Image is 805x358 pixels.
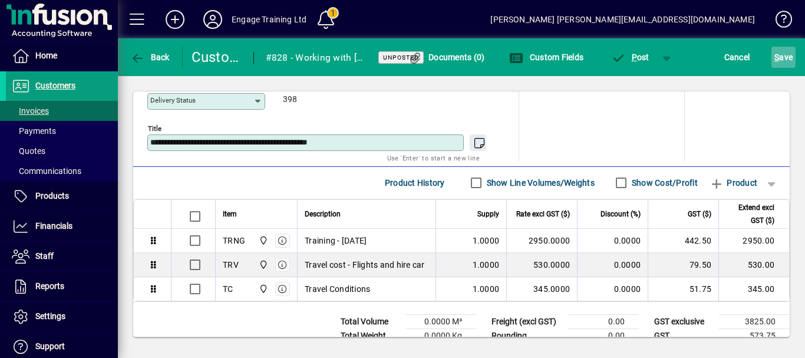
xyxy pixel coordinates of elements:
[577,277,648,301] td: 0.0000
[385,173,445,192] span: Product History
[718,253,789,277] td: 530.00
[256,234,269,247] span: Central
[35,221,72,231] span: Financials
[127,47,173,68] button: Back
[718,277,789,301] td: 345.00
[223,259,239,271] div: TRV
[506,47,586,68] button: Custom Fields
[380,172,450,193] button: Product History
[35,81,75,90] span: Customers
[6,121,118,141] a: Payments
[387,151,480,165] mat-hint: Use 'Enter' to start a new line
[577,253,648,277] td: 0.0000
[223,235,245,247] div: TRNG
[305,208,341,221] span: Description
[12,126,56,136] span: Payments
[6,302,118,331] a: Settings
[405,47,488,68] button: Documents (0)
[223,283,233,295] div: TC
[611,52,649,62] span: ost
[6,182,118,211] a: Products
[12,106,49,116] span: Invoices
[6,41,118,71] a: Home
[577,229,648,253] td: 0.0000
[6,101,118,121] a: Invoices
[648,329,719,343] td: GST
[718,229,789,253] td: 2950.00
[484,177,595,189] label: Show Line Volumes/Weights
[6,212,118,241] a: Financials
[710,173,757,192] span: Product
[6,242,118,271] a: Staff
[726,201,774,227] span: Extend excl GST ($)
[148,124,161,132] mat-label: Title
[232,10,306,29] div: Engage Training Ltd
[473,283,500,295] span: 1.0000
[405,314,476,329] td: 0.0000 M³
[383,54,419,61] span: Unposted
[35,311,65,321] span: Settings
[568,314,639,329] td: 0.00
[35,51,57,60] span: Home
[568,329,639,343] td: 0.00
[648,314,719,329] td: GST exclusive
[6,161,118,181] a: Communications
[6,141,118,161] a: Quotes
[477,208,499,221] span: Supply
[601,208,641,221] span: Discount (%)
[335,329,405,343] td: Total Weight
[473,259,500,271] span: 1.0000
[118,47,183,68] app-page-header-button: Back
[473,235,500,247] span: 1.0000
[194,9,232,30] button: Profile
[266,48,364,67] div: #828 - Working with [PERSON_NAME] - MPA Annual Conference
[283,95,297,104] span: 398
[648,253,718,277] td: 79.50
[605,47,655,68] button: Post
[305,283,370,295] span: Travel Conditions
[35,281,64,291] span: Reports
[490,10,755,29] div: [PERSON_NAME] [PERSON_NAME][EMAIL_ADDRESS][DOMAIN_NAME]
[35,191,69,201] span: Products
[514,283,570,295] div: 345.0000
[6,272,118,301] a: Reports
[724,48,750,67] span: Cancel
[486,314,568,329] td: Freight (excl GST)
[305,259,425,271] span: Travel cost - Flights and hire car
[721,47,753,68] button: Cancel
[514,235,570,247] div: 2950.0000
[767,2,790,41] a: Knowledge Base
[719,314,790,329] td: 3825.00
[335,314,405,329] td: Total Volume
[704,172,763,193] button: Product
[509,52,583,62] span: Custom Fields
[516,208,570,221] span: Rate excl GST ($)
[648,277,718,301] td: 51.75
[256,283,269,295] span: Central
[35,251,54,261] span: Staff
[648,229,718,253] td: 442.50
[632,52,637,62] span: P
[305,235,367,247] span: Training - [DATE]
[223,208,237,221] span: Item
[774,48,793,67] span: ave
[35,341,65,351] span: Support
[688,208,711,221] span: GST ($)
[150,96,196,104] mat-label: Delivery status
[12,166,81,176] span: Communications
[514,259,570,271] div: 530.0000
[771,47,796,68] button: Save
[156,9,194,30] button: Add
[629,177,698,189] label: Show Cost/Profit
[719,329,790,343] td: 573.75
[12,146,45,156] span: Quotes
[130,52,170,62] span: Back
[192,48,242,67] div: Customer Invoice
[408,52,485,62] span: Documents (0)
[774,52,779,62] span: S
[256,258,269,271] span: Central
[486,329,568,343] td: Rounding
[405,329,476,343] td: 0.0000 Kg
